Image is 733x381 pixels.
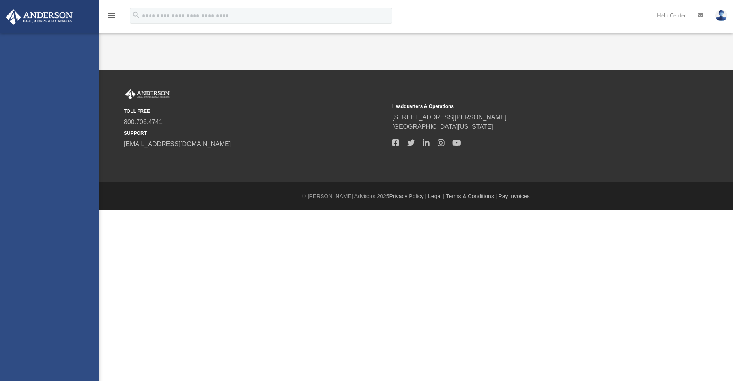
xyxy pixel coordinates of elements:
i: menu [107,11,116,20]
a: [EMAIL_ADDRESS][DOMAIN_NAME] [124,141,231,147]
img: User Pic [715,10,727,21]
img: Anderson Advisors Platinum Portal [4,9,75,25]
a: Legal | [428,193,445,199]
a: menu [107,15,116,20]
small: TOLL FREE [124,108,387,115]
a: Pay Invoices [498,193,529,199]
a: [GEOGRAPHIC_DATA][US_STATE] [392,123,493,130]
a: Terms & Conditions | [446,193,497,199]
i: search [132,11,140,19]
a: 800.706.4741 [124,119,163,125]
div: © [PERSON_NAME] Advisors 2025 [99,192,733,201]
a: [STREET_ADDRESS][PERSON_NAME] [392,114,507,121]
img: Anderson Advisors Platinum Portal [124,89,171,100]
small: Headquarters & Operations [392,103,655,110]
a: Privacy Policy | [389,193,427,199]
small: SUPPORT [124,130,387,137]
